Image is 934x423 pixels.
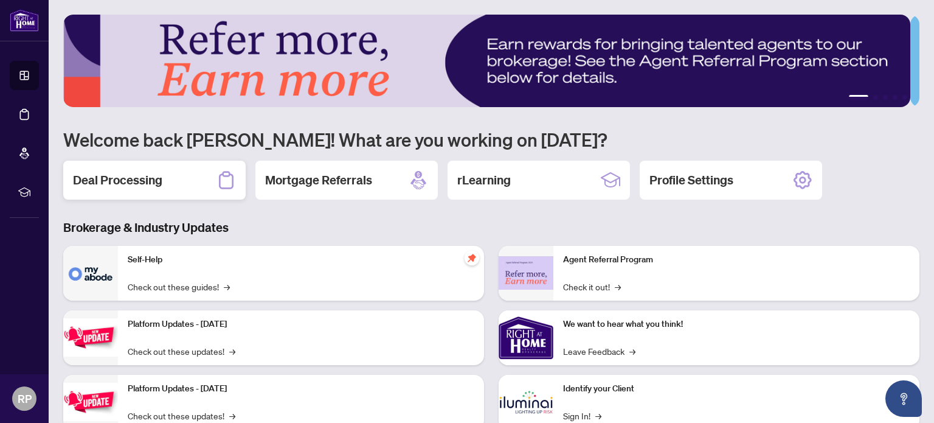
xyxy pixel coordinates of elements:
[128,253,474,267] p: Self-Help
[18,390,32,407] span: RP
[10,9,39,32] img: logo
[563,253,910,267] p: Agent Referral Program
[893,95,898,100] button: 4
[265,172,372,189] h2: Mortgage Referrals
[499,310,553,365] img: We want to hear what you think!
[595,409,601,422] span: →
[615,280,621,293] span: →
[649,172,733,189] h2: Profile Settings
[229,344,235,358] span: →
[224,280,230,293] span: →
[457,172,511,189] h2: rLearning
[849,95,868,100] button: 1
[63,219,919,236] h3: Brokerage & Industry Updates
[63,128,919,151] h1: Welcome back [PERSON_NAME]! What are you working on [DATE]?
[902,95,907,100] button: 5
[229,409,235,422] span: →
[128,409,235,422] a: Check out these updates!→
[885,380,922,417] button: Open asap
[128,344,235,358] a: Check out these updates!→
[563,409,601,422] a: Sign In!→
[563,280,621,293] a: Check it out!→
[128,280,230,293] a: Check out these guides!→
[563,382,910,396] p: Identify your Client
[499,256,553,290] img: Agent Referral Program
[128,318,474,331] p: Platform Updates - [DATE]
[873,95,878,100] button: 2
[629,344,635,358] span: →
[63,15,910,107] img: Slide 0
[63,318,118,357] img: Platform Updates - July 21, 2025
[465,251,479,265] span: pushpin
[563,318,910,331] p: We want to hear what you think!
[63,383,118,421] img: Platform Updates - July 8, 2025
[563,344,635,358] a: Leave Feedback→
[63,246,118,301] img: Self-Help
[73,172,162,189] h2: Deal Processing
[128,382,474,396] p: Platform Updates - [DATE]
[883,95,888,100] button: 3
